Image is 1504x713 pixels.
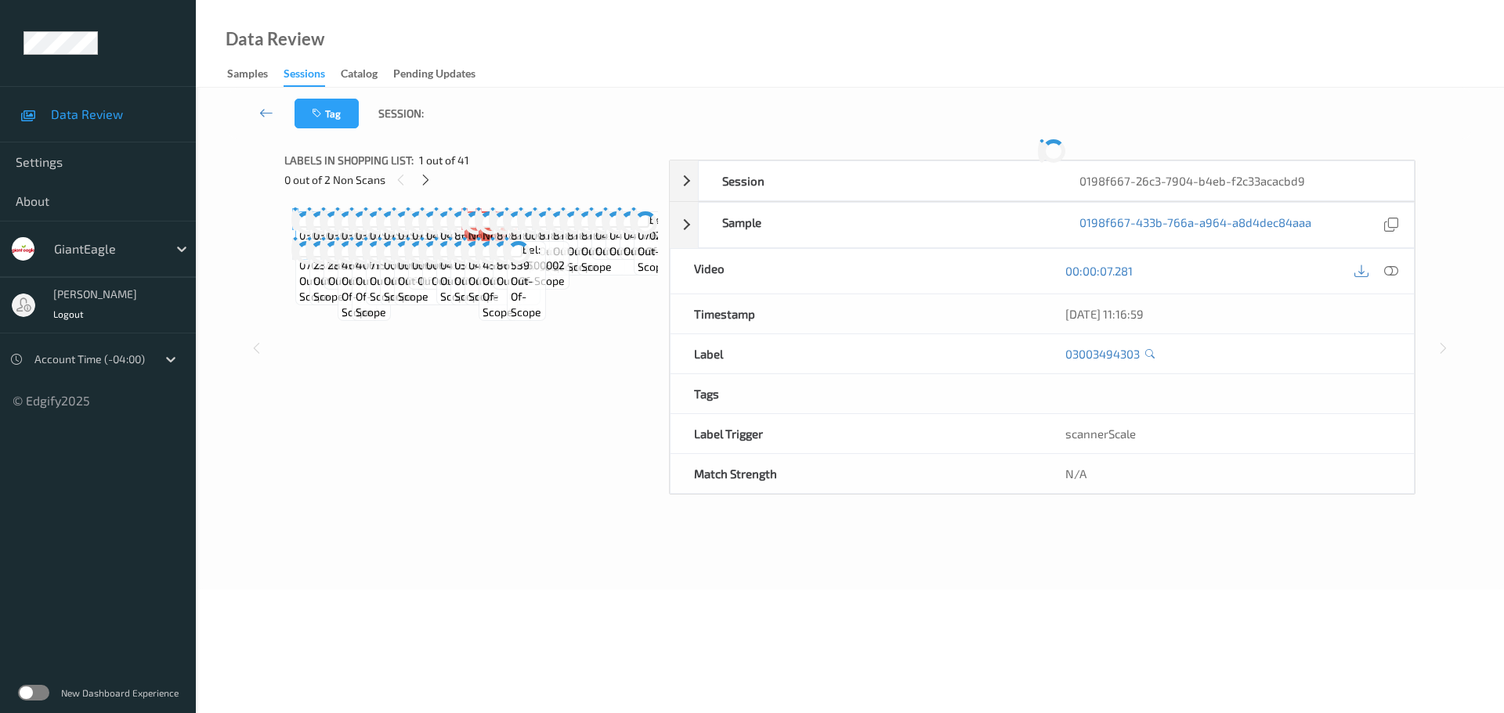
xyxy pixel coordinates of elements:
[468,212,498,259] span: Label: Non-Scan
[624,243,692,259] span: out-of-scope
[1042,454,1414,493] div: N/A
[497,273,565,289] span: out-of-scope
[227,66,268,85] div: Samples
[226,31,324,47] div: Data Review
[284,63,341,87] a: Sessions
[581,243,649,275] span: out-of-scope
[1065,306,1390,322] div: [DATE] 11:16:59
[299,273,363,304] span: out-of-scope
[671,374,1043,413] div: Tags
[671,454,1043,493] div: Match Strength
[328,273,396,289] span: out-of-scope
[398,273,462,304] span: out-of-scope
[227,63,284,85] a: Samples
[1079,214,1311,236] a: 0198f667-433b-766a-a964-a8d4dec84aaa
[454,273,520,304] span: out-of-scope
[1065,346,1140,362] a: 03003494303
[1056,161,1414,200] div: 0198f667-26c3-7904-b4eb-f2c33acacbd9
[284,66,325,87] div: Sessions
[671,414,1043,453] div: Label Trigger
[341,66,378,85] div: Catalog
[418,273,486,289] span: out-of-scope
[699,203,1057,247] div: Sample
[483,273,513,320] span: out-of-scope
[671,249,1043,293] div: Video
[432,273,500,289] span: out-of-scope
[370,273,434,304] span: out-of-scope
[638,243,702,275] span: out-of-scope
[1065,263,1133,279] a: 00:00:07.281
[511,242,541,273] span: Label: 539
[341,63,393,85] a: Catalog
[671,334,1043,373] div: Label
[284,153,414,168] span: Labels in shopping list:
[670,160,1415,201] div: Session0198f667-26c3-7904-b4eb-f2c33acacbd9
[671,294,1043,333] div: Timestamp
[393,63,491,85] a: Pending Updates
[1042,414,1414,453] div: scannerScale
[511,273,541,320] span: out-of-scope
[342,273,372,320] span: out-of-scope
[609,243,678,259] span: out-of-scope
[295,99,359,128] button: Tag
[313,273,381,304] span: out-of-scope
[595,243,663,259] span: out-of-scope
[440,273,507,304] span: out-of-scope
[468,273,536,304] span: out-of-scope
[393,66,475,85] div: Pending Updates
[284,170,658,189] div: 0 out of 2 Non Scans
[356,273,386,320] span: out-of-scope
[699,161,1057,200] div: Session
[384,273,448,304] span: out-of-scope
[483,212,512,259] span: Label: Non-Scan
[419,153,469,168] span: 1 out of 41
[378,106,424,121] span: Session:
[670,202,1415,248] div: Sample0198f667-433b-766a-a964-a8d4dec84aaa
